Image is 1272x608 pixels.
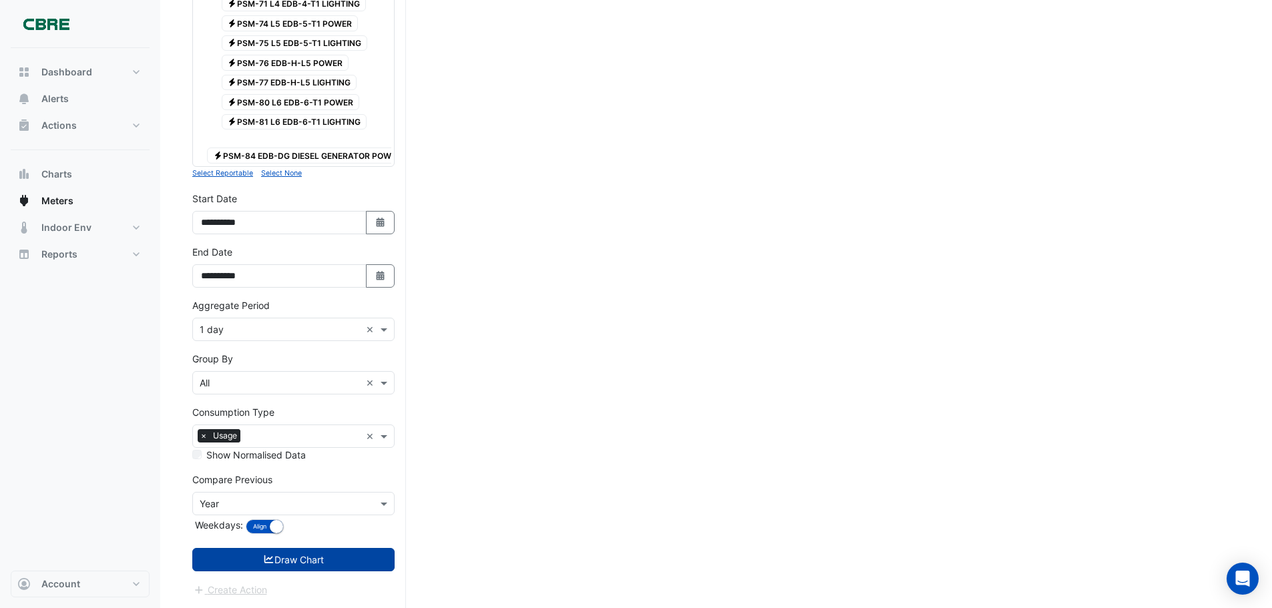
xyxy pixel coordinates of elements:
[192,352,233,366] label: Group By
[11,59,150,85] button: Dashboard
[198,429,210,442] span: ×
[227,57,237,67] fa-icon: Electricity
[17,119,31,132] app-icon: Actions
[192,473,272,487] label: Compare Previous
[192,167,253,179] button: Select Reportable
[17,248,31,261] app-icon: Reports
[222,35,368,51] span: PSM-75 L5 EDB-5-T1 LIGHTING
[11,571,150,597] button: Account
[192,192,237,206] label: Start Date
[17,194,31,208] app-icon: Meters
[11,241,150,268] button: Reports
[192,245,232,259] label: End Date
[17,92,31,105] app-icon: Alerts
[17,65,31,79] app-icon: Dashboard
[11,214,150,241] button: Indoor Env
[375,270,387,282] fa-icon: Select Date
[192,169,253,178] small: Select Reportable
[11,188,150,214] button: Meters
[227,18,237,28] fa-icon: Electricity
[41,577,80,591] span: Account
[11,112,150,139] button: Actions
[11,85,150,112] button: Alerts
[366,429,377,443] span: Clear
[366,322,377,336] span: Clear
[207,147,407,164] span: PSM-84 EDB-DG DIESEL GENERATOR POWER
[41,194,73,208] span: Meters
[227,77,237,87] fa-icon: Electricity
[222,94,360,110] span: PSM-80 L6 EDB-6-T1 POWER
[366,376,377,390] span: Clear
[192,298,270,312] label: Aggregate Period
[1227,563,1259,595] div: Open Intercom Messenger
[11,161,150,188] button: Charts
[41,168,72,181] span: Charts
[227,97,237,107] fa-icon: Electricity
[227,117,237,127] fa-icon: Electricity
[41,248,77,261] span: Reports
[17,221,31,234] app-icon: Indoor Env
[41,221,91,234] span: Indoor Env
[192,548,395,571] button: Draw Chart
[261,169,302,178] small: Select None
[41,119,77,132] span: Actions
[206,448,306,462] label: Show Normalised Data
[192,583,268,595] app-escalated-ticket-create-button: Please draw the charts first
[192,518,243,532] label: Weekdays:
[210,429,240,442] span: Usage
[16,11,76,37] img: Company Logo
[222,15,359,31] span: PSM-74 L5 EDB-5-T1 POWER
[222,75,357,91] span: PSM-77 EDB-H-L5 LIGHTING
[222,55,349,71] span: PSM-76 EDB-H-L5 POWER
[192,405,274,419] label: Consumption Type
[222,114,367,130] span: PSM-81 L6 EDB-6-T1 LIGHTING
[41,92,69,105] span: Alerts
[213,150,223,160] fa-icon: Electricity
[227,38,237,48] fa-icon: Electricity
[41,65,92,79] span: Dashboard
[261,167,302,179] button: Select None
[375,217,387,228] fa-icon: Select Date
[17,168,31,181] app-icon: Charts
